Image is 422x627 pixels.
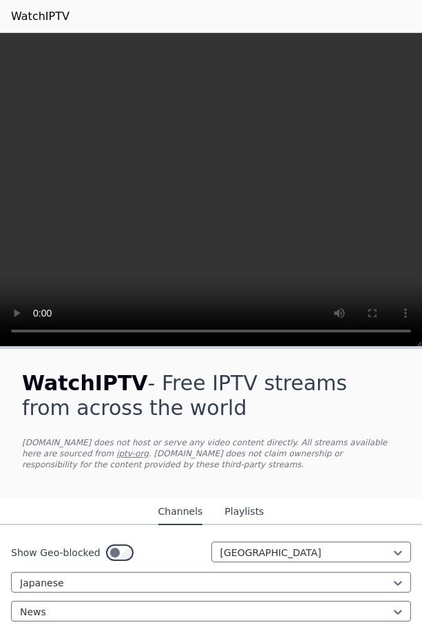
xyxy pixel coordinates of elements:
h1: - Free IPTV streams from across the world [22,371,400,421]
a: iptv-org [116,449,149,458]
span: WatchIPTV [22,371,148,395]
p: [DOMAIN_NAME] does not host or serve any video content directly. All streams available here are s... [22,437,400,470]
button: Channels [158,499,203,525]
a: WatchIPTV [11,8,70,25]
button: Playlists [224,499,264,525]
label: Show Geo-blocked [11,546,101,560]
